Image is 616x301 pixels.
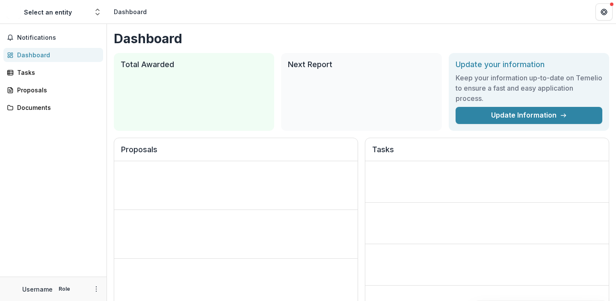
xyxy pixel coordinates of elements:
[17,103,96,112] div: Documents
[3,48,103,62] a: Dashboard
[17,50,96,59] div: Dashboard
[372,145,602,161] h2: Tasks
[121,60,267,69] h2: Total Awarded
[114,7,147,16] div: Dashboard
[17,86,96,94] div: Proposals
[288,60,435,69] h2: Next Report
[110,6,150,18] nav: breadcrumb
[56,285,73,293] p: Role
[456,107,602,124] a: Update Information
[17,34,100,41] span: Notifications
[456,60,602,69] h2: Update your information
[114,31,609,46] h1: Dashboard
[456,73,602,103] h3: Keep your information up-to-date on Temelio to ensure a fast and easy application process.
[121,145,351,161] h2: Proposals
[91,284,101,294] button: More
[92,3,104,21] button: Open entity switcher
[3,100,103,115] a: Documents
[595,3,613,21] button: Get Help
[24,8,72,17] div: Select an entity
[17,68,96,77] div: Tasks
[3,83,103,97] a: Proposals
[3,31,103,44] button: Notifications
[3,65,103,80] a: Tasks
[22,285,53,294] p: Username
